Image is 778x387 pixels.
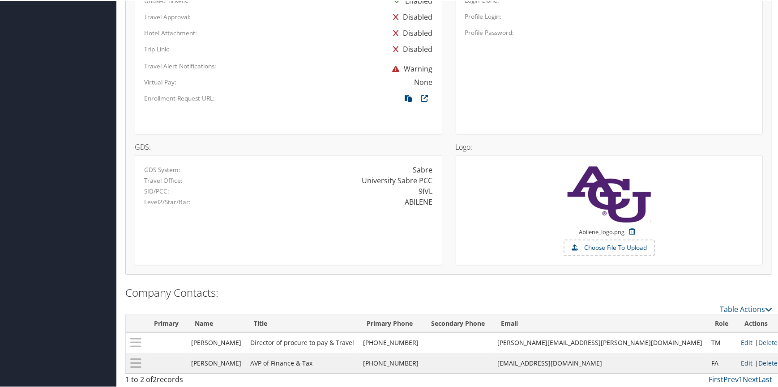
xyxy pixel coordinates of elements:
[493,314,707,332] th: Email
[125,284,772,299] h2: Company Contacts:
[187,332,246,352] td: [PERSON_NAME]
[187,314,246,332] th: Name
[246,352,359,373] td: AVP of Finance & Tax
[564,240,654,255] label: Choose File To Upload
[388,63,433,73] span: Warning
[146,314,187,332] th: Primary
[359,314,423,332] th: Primary Phone
[741,358,752,366] a: Edit
[144,44,170,53] label: Trip Link:
[389,24,433,40] div: Disabled
[465,27,514,36] label: Profile Password:
[246,314,359,332] th: Title
[359,332,423,352] td: [PHONE_NUMBER]
[579,227,624,244] small: Abilene_logo.png
[405,196,433,206] div: ABILENE
[144,12,191,21] label: Travel Approval:
[739,374,743,383] a: 1
[741,337,752,346] a: Edit
[135,143,442,150] h4: GDS:
[359,352,423,373] td: [PHONE_NUMBER]
[709,374,723,383] a: First
[389,8,433,24] div: Disabled
[362,174,433,185] div: University Sabre PCC
[707,352,736,373] td: FA
[144,164,180,173] label: GDS System:
[144,77,176,86] label: Virtual Pay:
[144,28,197,37] label: Hotel Attachment:
[723,374,739,383] a: Prev
[144,61,216,70] label: Travel Alert Notifications:
[246,332,359,352] td: Director of procure to pay & Travel
[758,358,778,366] a: Delete
[389,40,433,56] div: Disabled
[144,186,169,195] label: SID/PCC:
[758,374,772,383] a: Last
[187,352,246,373] td: [PERSON_NAME]
[413,164,433,174] div: Sabre
[720,303,772,313] a: Table Actions
[153,374,157,383] span: 2
[564,164,654,223] img: Abilene_logo.png
[707,332,736,352] td: TM
[423,314,493,332] th: Secondary Phone
[493,352,707,373] td: [EMAIL_ADDRESS][DOMAIN_NAME]
[456,143,763,150] h4: Logo:
[144,197,191,206] label: Level2/Star/Bar:
[465,11,502,20] label: Profile Login:
[743,374,758,383] a: Next
[415,76,433,87] div: None
[493,332,707,352] td: [PERSON_NAME][EMAIL_ADDRESS][PERSON_NAME][DOMAIN_NAME]
[144,175,183,184] label: Travel Office:
[419,185,433,196] div: 9IVL
[144,93,215,102] label: Enrollment Request URL:
[707,314,736,332] th: Role
[758,337,778,346] a: Delete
